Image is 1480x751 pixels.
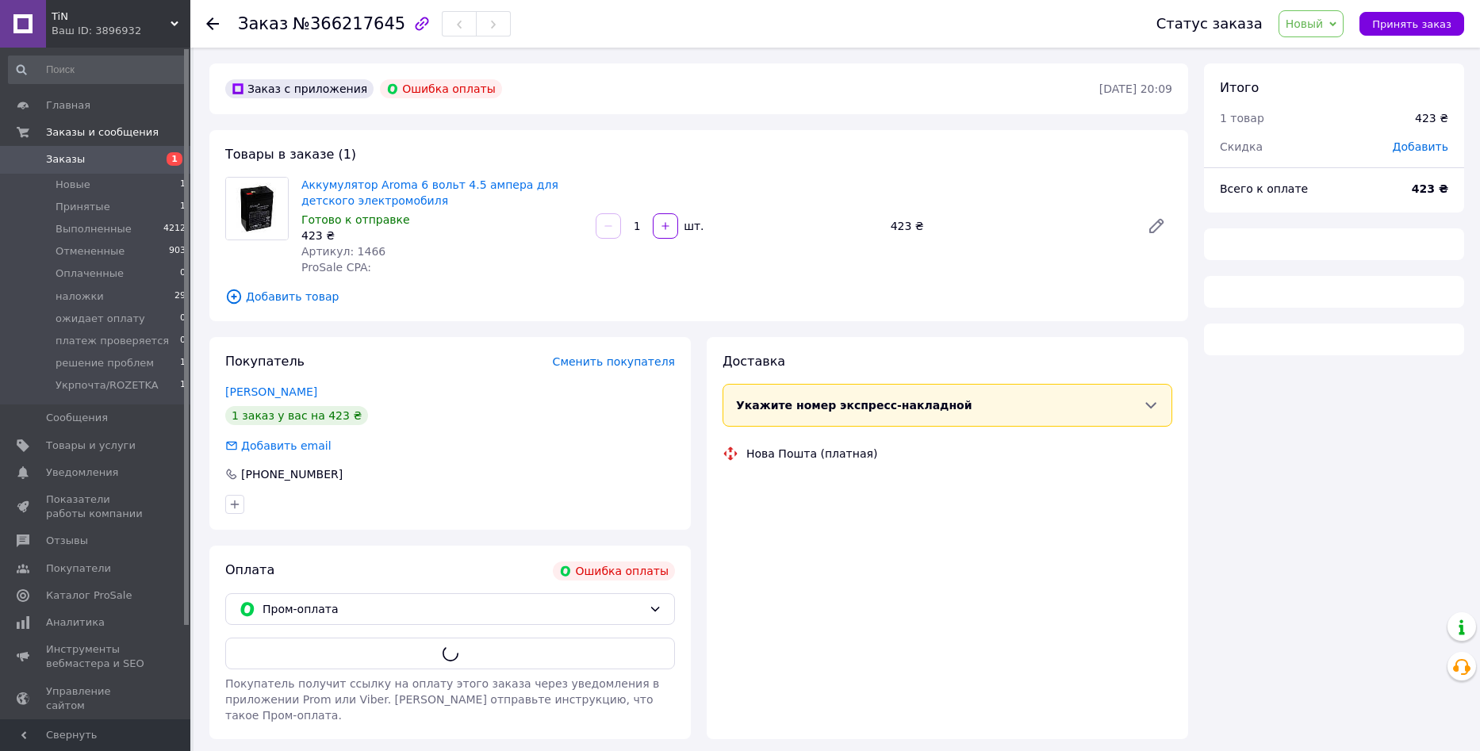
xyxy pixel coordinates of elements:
[56,178,90,192] span: Новые
[263,600,642,618] span: Пром-оплата
[46,684,147,713] span: Управление сайтом
[180,378,186,393] span: 1
[225,677,659,722] span: Покупатель получит ссылку на оплату этого заказа через уведомления в приложении Prom или Viber. [...
[46,152,85,167] span: Заказы
[46,411,108,425] span: Сообщения
[1412,182,1448,195] b: 423 ₴
[380,79,502,98] div: Ошибка оплаты
[56,334,169,348] span: платеж проверяется
[240,438,333,454] div: Добавить email
[301,261,371,274] span: ProSale CPA:
[56,378,159,393] span: Укрпочта/ROZETKA
[174,289,186,304] span: 29
[56,244,125,259] span: Отмененные
[1156,16,1263,32] div: Статус заказа
[8,56,187,84] input: Поиск
[225,79,374,98] div: Заказ с приложения
[180,334,186,348] span: 0
[225,385,317,398] a: [PERSON_NAME]
[225,406,368,425] div: 1 заказ у вас на 423 ₴
[1359,12,1464,36] button: Принять заказ
[1393,140,1448,153] span: Добавить
[46,125,159,140] span: Заказы и сообщения
[736,399,972,412] span: Укажите номер экспресс-накладной
[293,14,405,33] span: №366217645
[301,178,558,207] a: Аккумулятор Aroma 6 вольт 4.5 ампера для детского электромобиля
[1099,82,1172,95] time: [DATE] 20:09
[1286,17,1324,30] span: Новый
[1372,18,1451,30] span: Принять заказ
[225,354,305,369] span: Покупатель
[301,213,410,226] span: Готово к отправке
[56,312,145,326] span: ожидает оплату
[46,492,147,521] span: Показатели работы компании
[180,266,186,281] span: 0
[884,215,1134,237] div: 423 ₴
[52,10,171,24] span: TiN
[1220,140,1263,153] span: Скидка
[225,147,356,162] span: Товары в заказе (1)
[225,288,1172,305] span: Добавить товар
[46,534,88,548] span: Отзывы
[1220,80,1259,95] span: Итого
[225,562,274,577] span: Оплата
[167,152,182,166] span: 1
[56,289,104,304] span: наложки
[553,355,675,368] span: Сменить покупателя
[240,466,344,482] div: [PHONE_NUMBER]
[46,466,118,480] span: Уведомления
[180,200,186,214] span: 1
[169,244,186,259] span: 903
[553,561,675,580] div: Ошибка оплаты
[46,588,132,603] span: Каталог ProSale
[1141,210,1172,242] a: Редактировать
[742,446,881,462] div: Нова Пошта (платная)
[180,356,186,370] span: 1
[52,24,190,38] div: Ваш ID: 3896932
[1220,112,1264,125] span: 1 товар
[680,218,705,234] div: шт.
[226,178,288,239] img: Аккумулятор Aroma 6 вольт 4.5 ампера для детского электромобиля
[46,615,105,630] span: Аналитика
[56,356,154,370] span: решение проблем
[1415,110,1448,126] div: 423 ₴
[180,178,186,192] span: 1
[46,642,147,671] span: Инструменты вебмастера и SEO
[723,354,785,369] span: Доставка
[46,439,136,453] span: Товары и услуги
[46,98,90,113] span: Главная
[56,222,132,236] span: Выполненные
[301,228,583,243] div: 423 ₴
[224,438,333,454] div: Добавить email
[163,222,186,236] span: 4212
[46,561,111,576] span: Покупатели
[301,245,385,258] span: Артикул: 1466
[238,14,288,33] span: Заказ
[1220,182,1308,195] span: Всего к оплате
[56,200,110,214] span: Принятые
[56,266,124,281] span: Оплаченные
[206,16,219,32] div: Вернуться назад
[180,312,186,326] span: 0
